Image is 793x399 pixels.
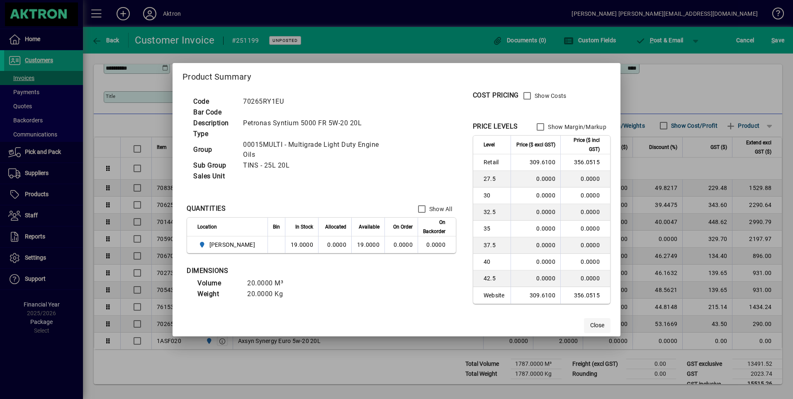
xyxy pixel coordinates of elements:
[394,241,413,248] span: 0.0000
[516,140,555,149] span: Price ($ excl GST)
[359,222,379,231] span: Available
[239,139,390,160] td: 00015MULTI - Multigrade Light Duty Engine Oils
[325,222,346,231] span: Allocated
[193,289,243,299] td: Weight
[584,318,611,333] button: Close
[511,287,560,304] td: 309.6100
[566,136,600,154] span: Price ($ incl GST)
[560,254,610,270] td: 0.0000
[484,291,506,299] span: Website
[273,222,280,231] span: Bin
[560,221,610,237] td: 0.0000
[484,191,506,199] span: 30
[318,236,351,253] td: 0.0000
[560,270,610,287] td: 0.0000
[484,140,495,149] span: Level
[189,129,239,139] td: Type
[189,107,239,118] td: Bar Code
[484,241,506,249] span: 37.5
[428,205,452,213] label: Show All
[295,222,313,231] span: In Stock
[418,236,456,253] td: 0.0000
[473,122,518,131] div: PRICE LEVELS
[511,204,560,221] td: 0.0000
[189,118,239,129] td: Description
[511,237,560,254] td: 0.0000
[239,118,390,129] td: Petronas Syntium 5000 FR 5W-20 20L
[187,204,226,214] div: QUANTITIES
[243,278,293,289] td: 20.0000 M³
[189,160,239,171] td: Sub Group
[560,187,610,204] td: 0.0000
[473,90,519,100] div: COST PRICING
[560,171,610,187] td: 0.0000
[187,266,394,276] div: DIMENSIONS
[560,237,610,254] td: 0.0000
[484,274,506,282] span: 42.5
[197,222,217,231] span: Location
[511,187,560,204] td: 0.0000
[351,236,384,253] td: 19.0000
[511,270,560,287] td: 0.0000
[511,171,560,187] td: 0.0000
[484,258,506,266] span: 40
[560,204,610,221] td: 0.0000
[189,171,239,182] td: Sales Unit
[511,154,560,171] td: 309.6100
[189,139,239,160] td: Group
[423,218,445,236] span: On Backorder
[546,123,606,131] label: Show Margin/Markup
[484,224,506,233] span: 35
[560,154,610,171] td: 356.0515
[285,236,318,253] td: 19.0000
[560,287,610,304] td: 356.0515
[484,158,506,166] span: Retail
[189,96,239,107] td: Code
[239,96,390,107] td: 70265RY1EU
[193,278,243,289] td: Volume
[533,92,567,100] label: Show Costs
[511,254,560,270] td: 0.0000
[239,160,390,171] td: TINS - 25L 20L
[393,222,413,231] span: On Order
[197,240,258,250] span: HAMILTON
[484,175,506,183] span: 27.5
[209,241,255,249] span: [PERSON_NAME]
[243,289,293,299] td: 20.0000 Kg
[511,221,560,237] td: 0.0000
[484,208,506,216] span: 32.5
[590,321,604,330] span: Close
[173,63,620,87] h2: Product Summary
